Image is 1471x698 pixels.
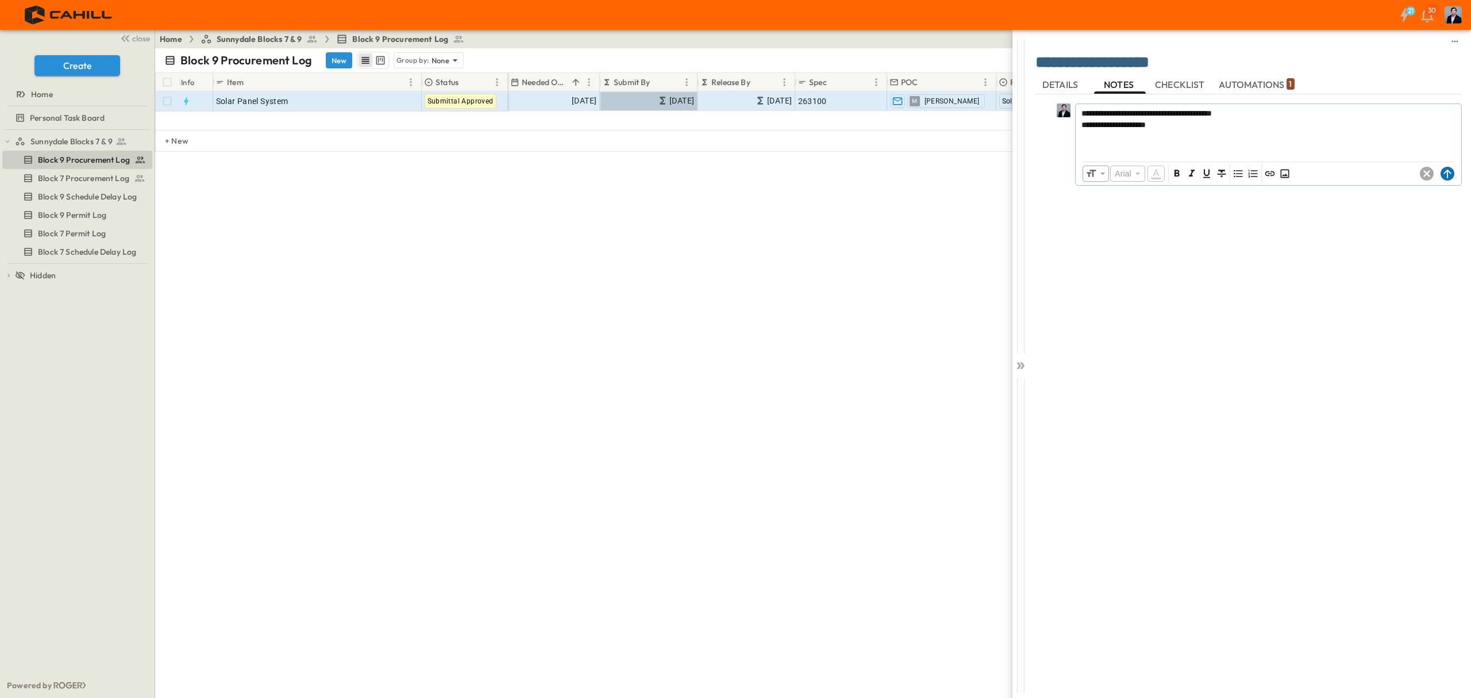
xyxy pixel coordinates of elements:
[2,224,152,243] div: test
[2,169,152,187] div: test
[396,55,429,66] p: Group by:
[1408,6,1414,16] h6: 21
[1263,167,1277,181] button: Insert Link
[30,136,113,147] span: Sunnydale Blocks 7 & 9
[38,209,106,221] span: Block 9 Permit Log
[680,75,694,89] button: Menu
[428,97,494,105] span: Submittal Approved
[165,135,172,147] p: + New
[326,52,352,68] button: New
[179,73,213,91] div: Info
[352,33,448,45] span: Block 9 Procurement Log
[2,243,152,261] div: test
[357,52,389,69] div: table view
[1278,167,1292,181] button: Insert Image
[14,3,125,27] img: 4f72bfc4efa7236828875bac24094a5ddb05241e32d018417354e964050affa1.png
[2,187,152,206] div: test
[132,33,150,44] span: close
[614,76,650,88] p: Submit By
[1231,167,1245,181] span: Unordered List (Ctrl + Shift + 8)
[1185,167,1199,181] button: Format text as italic. Shortcut: Ctrl+I
[572,94,596,108] span: [DATE]
[711,76,750,88] p: Release By
[1215,167,1229,181] button: Format text as strikethrough
[1445,6,1462,24] img: Profile Picture
[38,154,130,166] span: Block 9 Procurement Log
[1170,167,1184,181] button: Format text as bold. Shortcut: Ctrl+B
[798,95,827,107] span: 263100
[38,172,129,184] span: Block 7 Procurement Log
[1246,167,1260,181] span: Ordered List (Ctrl + Shift + 7)
[34,55,120,76] button: Create
[669,94,694,108] span: [DATE]
[217,33,302,45] span: Sunnydale Blocks 7 & 9
[2,151,152,169] div: test
[432,55,450,66] p: None
[2,132,152,151] div: test
[1200,167,1214,181] span: Underline (Ctrl+U)
[160,33,471,45] nav: breadcrumbs
[569,76,582,89] button: Sort
[160,33,182,45] a: Home
[436,76,459,88] p: Status
[1155,79,1207,90] span: CHECKLIST
[38,191,137,202] span: Block 9 Schedule Delay Log
[2,109,152,127] div: test
[1146,164,1166,183] span: Color
[359,53,372,67] button: row view
[777,75,791,89] button: Menu
[1428,6,1436,15] p: 30
[653,76,665,89] button: Sort
[1246,167,1260,181] button: Ordered List
[373,53,387,67] button: kanban view
[2,206,152,224] div: test
[1057,103,1070,117] img: Profile Picture
[181,66,195,98] div: Info
[30,270,56,281] span: Hidden
[1219,79,1295,90] span: AUTOMATIONS
[1042,79,1080,90] span: DETAILS
[1085,168,1097,179] span: Font Size
[753,76,765,89] button: Sort
[1083,165,1109,182] div: Font Size
[490,75,504,89] button: Menu
[31,89,53,100] span: Home
[180,52,312,68] p: Block 9 Procurement Log
[522,76,567,88] p: Needed Onsite
[1263,167,1277,181] span: Insert Link (Ctrl + K)
[38,228,106,239] span: Block 7 Permit Log
[1185,167,1199,181] span: Italic (Ctrl+I)
[404,75,418,89] button: Menu
[1215,167,1229,181] span: Strikethrough
[38,246,136,258] span: Block 7 Schedule Delay Log
[1289,78,1292,90] p: 1
[227,76,244,88] p: Item
[1200,167,1214,181] button: Format text underlined. Shortcut: Ctrl+U
[1170,167,1184,181] span: Bold (Ctrl+B)
[1110,166,1145,182] div: Arial
[246,76,259,89] button: Sort
[582,75,596,89] button: Menu
[1448,34,1462,48] button: sidedrawer-menu
[216,95,288,107] span: Solar Panel System
[461,76,473,89] button: Sort
[30,112,105,124] span: Personal Task Board
[767,94,792,108] span: [DATE]
[1115,168,1131,179] p: Arial
[1104,79,1136,90] span: NOTES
